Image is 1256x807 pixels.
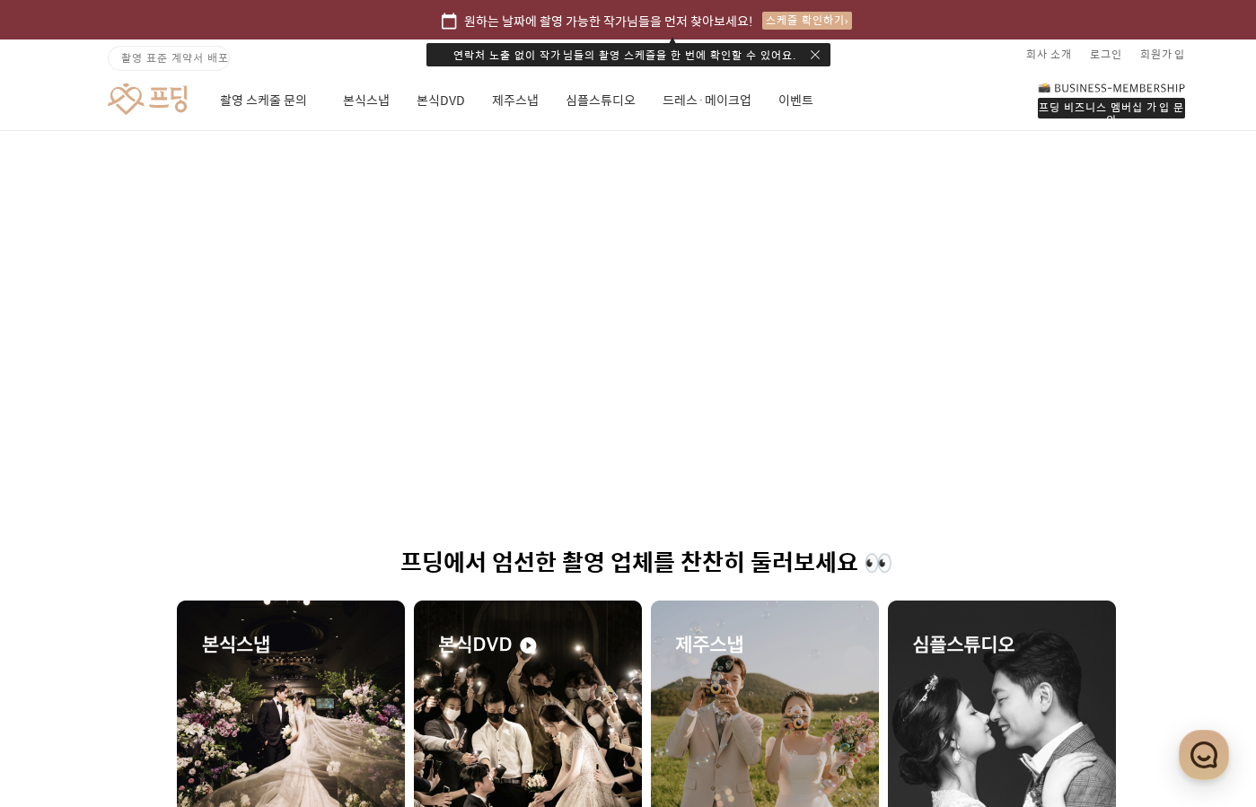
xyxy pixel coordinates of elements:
a: 로그인 [1090,39,1122,68]
h1: 프딩에서 엄선한 촬영 업체를 찬찬히 둘러보세요 👀 [177,549,1116,577]
span: 촬영 표준 계약서 배포 [121,49,229,66]
a: 제주스냅 [492,70,539,131]
a: 회원가입 [1140,39,1185,68]
a: 촬영 스케줄 문의 [220,70,316,131]
a: 회사 소개 [1026,39,1072,68]
span: 원하는 날짜에 촬영 가능한 작가님들을 먼저 찾아보세요! [464,11,753,31]
a: 프딩 비즈니스 멤버십 가입 문의 [1038,81,1185,118]
div: 프딩 비즈니스 멤버십 가입 문의 [1038,98,1185,118]
div: 연락처 노출 없이 작가님들의 촬영 스케줄을 한 번에 확인할 수 있어요. [426,43,830,66]
a: 드레스·메이크업 [663,70,751,131]
div: 스케줄 확인하기 [762,12,852,30]
a: 심플스튜디오 [566,70,636,131]
a: 본식스냅 [343,70,390,131]
a: 촬영 표준 계약서 배포 [108,46,230,71]
a: 이벤트 [778,70,813,131]
a: 본식DVD [417,70,465,131]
